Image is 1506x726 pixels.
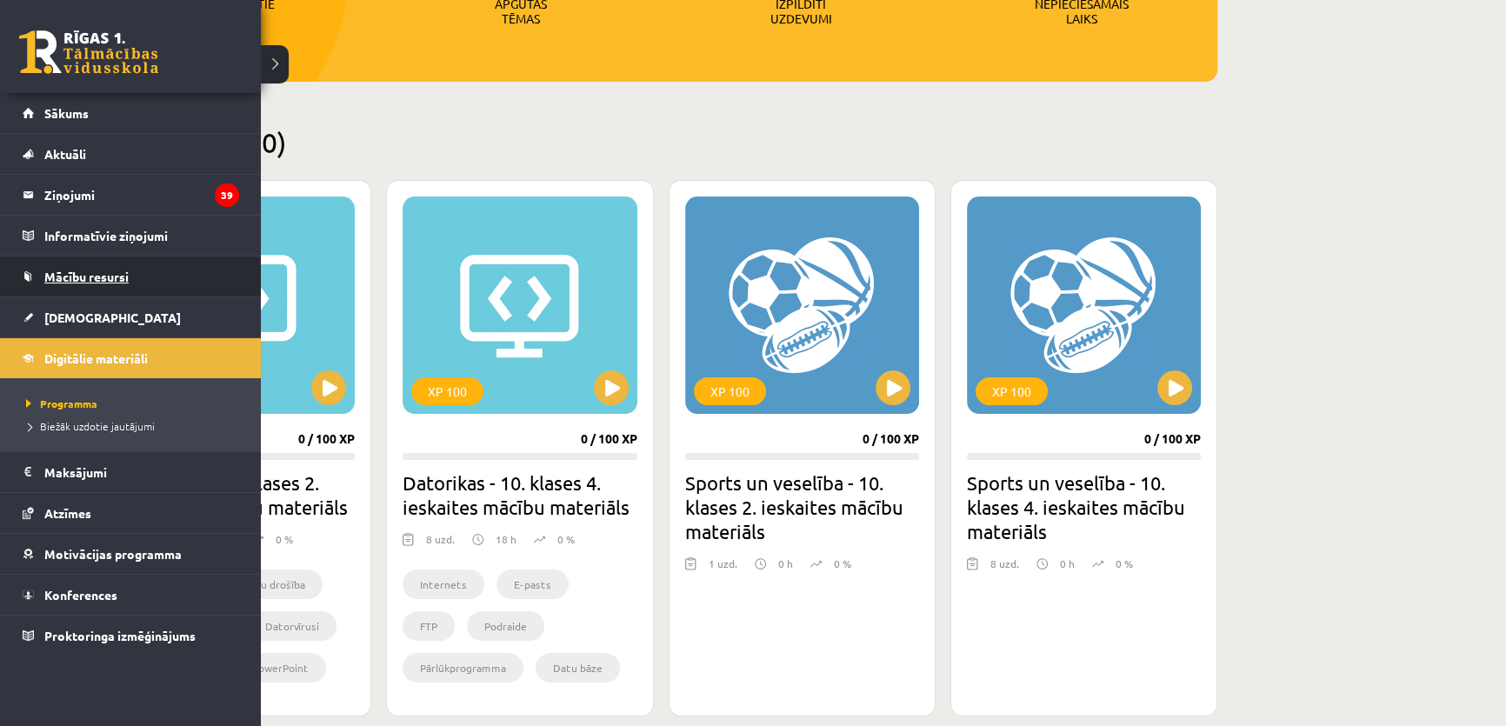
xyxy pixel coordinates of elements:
a: Biežāk uzdotie jautājumi [22,418,243,434]
span: Sākums [44,105,89,121]
span: Mācību resursi [44,269,129,284]
a: Konferences [23,575,239,615]
li: Datu drošība [225,569,323,599]
h2: Sports un veselība - 10. klases 4. ieskaites mācību materiāls [967,470,1201,543]
div: 8 uzd. [426,531,455,557]
li: PowerPoint [235,653,326,683]
li: Pārlūkprogramma [403,653,523,683]
a: Atzīmes [23,493,239,533]
li: Podraide [467,611,544,641]
a: Ziņojumi39 [23,175,239,215]
p: 0 h [1060,556,1075,571]
a: [DEMOGRAPHIC_DATA] [23,297,239,337]
span: Programma [22,396,97,410]
span: Proktoringa izmēģinājums [44,628,196,643]
p: 0 % [557,531,575,547]
p: 18 h [496,531,516,547]
div: XP 100 [411,377,483,405]
a: Sākums [23,93,239,133]
span: Motivācijas programma [44,546,182,562]
a: Rīgas 1. Tālmācības vidusskola [19,30,158,74]
a: Proktoringa izmēģinājums [23,616,239,656]
li: Internets [403,569,484,599]
span: Biežāk uzdotie jautājumi [22,419,155,433]
p: 0 h [778,556,793,571]
p: 0 % [1116,556,1133,571]
a: Digitālie materiāli [23,338,239,378]
div: 1 uzd. [709,556,737,582]
legend: Maksājumi [44,452,239,492]
a: Informatīvie ziņojumi [23,216,239,256]
a: Aktuāli [23,134,239,174]
a: Motivācijas programma [23,534,239,574]
li: FTP [403,611,455,641]
a: Mācību resursi [23,256,239,296]
span: Aktuāli [44,146,86,162]
span: Digitālie materiāli [44,350,148,366]
h2: Sports un veselība - 10. klases 2. ieskaites mācību materiāls [685,470,919,543]
p: 0 % [834,556,851,571]
li: Datorvīrusi [248,611,337,641]
i: 39 [215,183,239,207]
a: Maksājumi [23,452,239,492]
li: E-pasts [496,569,569,599]
legend: Informatīvie ziņojumi [44,216,239,256]
h2: Pieejamie (10) [104,125,1217,159]
span: [DEMOGRAPHIC_DATA] [44,310,181,325]
span: Atzīmes [44,505,91,521]
li: Datu bāze [536,653,620,683]
p: 0 % [276,531,293,547]
div: XP 100 [976,377,1048,405]
div: 8 uzd. [990,556,1019,582]
h2: Datorikas - 10. klases 4. ieskaites mācību materiāls [403,470,636,519]
a: Programma [22,396,243,411]
legend: Ziņojumi [44,175,239,215]
div: XP 100 [694,377,766,405]
span: Konferences [44,587,117,603]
